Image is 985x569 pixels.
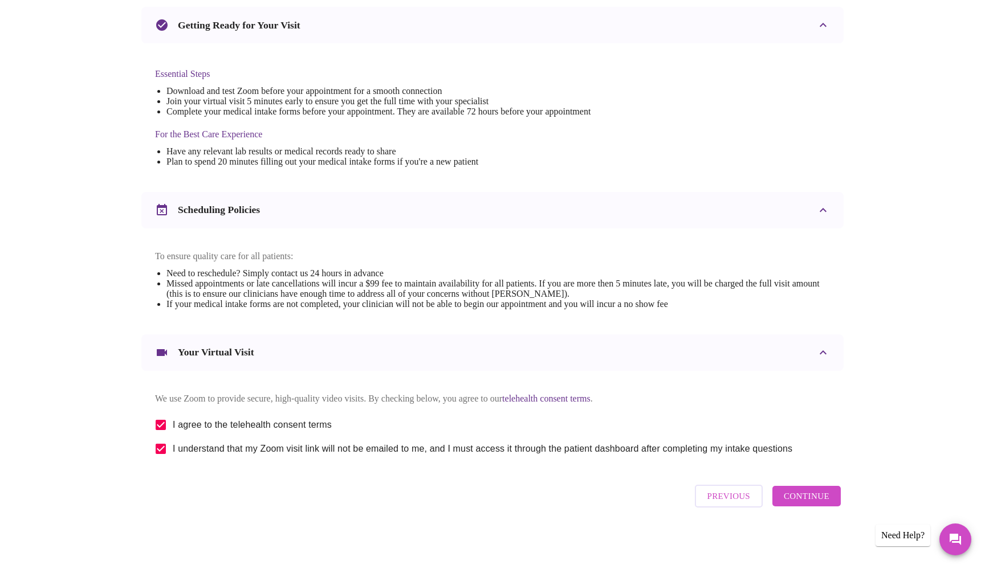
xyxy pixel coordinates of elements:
li: Missed appointments or late cancellations will incur a $99 fee to maintain availability for all p... [166,279,830,299]
div: Your Virtual Visit [141,334,844,371]
p: We use Zoom to provide secure, high-quality video visits. By checking below, you agree to our . [155,394,830,404]
div: Scheduling Policies [141,192,844,228]
li: Download and test Zoom before your appointment for a smooth connection [166,86,591,96]
a: telehealth consent terms [502,394,591,403]
h3: Getting Ready for Your Visit [178,19,300,31]
span: I agree to the telehealth consent terms [173,418,332,432]
button: Continue [772,486,841,506]
button: Previous [695,485,763,507]
li: Join your virtual visit 5 minutes early to ensure you get the full time with your specialist [166,96,591,107]
div: Need Help? [876,525,930,546]
span: Previous [707,489,750,503]
h3: Your Virtual Visit [178,346,254,358]
div: Getting Ready for Your Visit [141,7,844,43]
span: Continue [784,489,829,503]
li: Have any relevant lab results or medical records ready to share [166,146,591,157]
li: Need to reschedule? Simply contact us 24 hours in advance [166,268,830,279]
h4: Essential Steps [155,69,591,79]
li: If your medical intake forms are not completed, your clinician will not be able to begin our appo... [166,299,830,309]
p: To ensure quality care for all patients: [155,251,830,261]
button: Messages [939,523,971,555]
h3: Scheduling Policies [178,204,260,216]
h4: For the Best Care Experience [155,129,591,140]
li: Plan to spend 20 minutes filling out your medical intake forms if you're a new patient [166,157,591,167]
span: I understand that my Zoom visit link will not be emailed to me, and I must access it through the ... [173,442,792,456]
li: Complete your medical intake forms before your appointment. They are available 72 hours before yo... [166,107,591,117]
